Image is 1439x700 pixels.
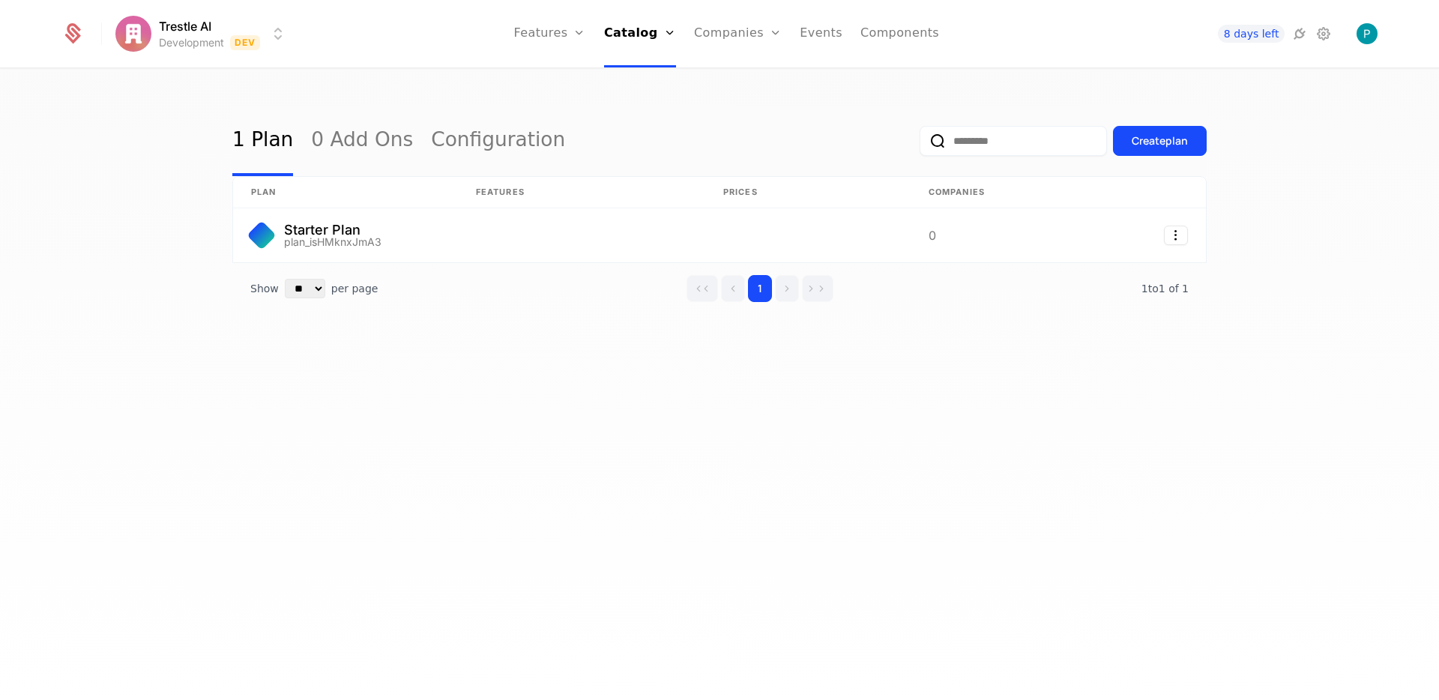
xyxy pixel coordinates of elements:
[687,275,718,302] button: Go to first page
[311,106,413,176] a: 0 Add Ons
[233,177,458,208] th: plan
[1141,283,1189,295] span: 1
[159,17,211,35] span: Trestle AI
[115,16,151,52] img: Trestle AI
[1113,126,1207,156] button: Createplan
[120,17,288,50] button: Select environment
[802,275,833,302] button: Go to last page
[1291,25,1309,43] a: Integrations
[1132,133,1188,148] div: Create plan
[1218,25,1285,43] a: 8 days left
[232,263,1207,314] div: Table pagination
[1141,283,1182,295] span: 1 to 1 of
[230,35,261,50] span: Dev
[285,279,325,298] select: Select page size
[1315,25,1333,43] a: Settings
[748,275,772,302] button: Go to page 1
[911,177,1031,208] th: Companies
[232,106,293,176] a: 1 Plan
[1357,23,1378,44] img: Pushpa Das
[687,275,833,302] div: Page navigation
[331,281,378,296] span: per page
[1164,226,1188,245] button: Select action
[250,281,279,296] span: Show
[458,177,705,208] th: Features
[705,177,911,208] th: Prices
[159,35,224,50] div: Development
[431,106,565,176] a: Configuration
[1357,23,1378,44] button: Open user button
[775,275,799,302] button: Go to next page
[721,275,745,302] button: Go to previous page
